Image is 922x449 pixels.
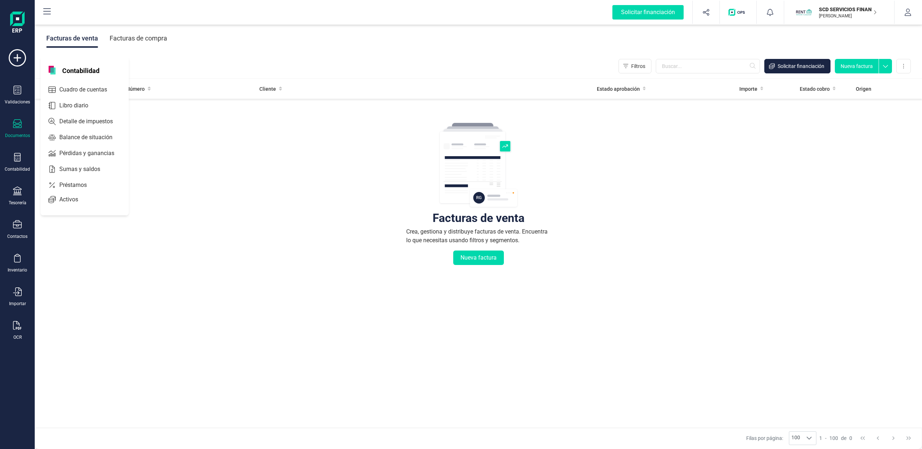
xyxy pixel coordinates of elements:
span: Pérdidas y ganancias [56,149,127,158]
span: Origen [856,85,871,93]
span: 1 [819,435,822,442]
div: Facturas de compra [110,29,167,48]
div: Validaciones [5,99,30,105]
span: Contabilidad [58,66,104,74]
img: img-empty-table.svg [439,122,518,209]
span: Préstamos [56,181,100,189]
span: Importe [739,85,757,93]
span: 100 [789,432,802,445]
div: Solicitar financiación [612,5,684,20]
button: First Page [856,431,870,445]
span: Detalle de impuestos [56,117,126,126]
span: Activos [56,195,91,204]
span: Balance de situación [56,133,126,142]
span: Estado aprobación [597,85,640,93]
span: Estado cobro [800,85,830,93]
span: 100 [829,435,838,442]
div: OCR [13,334,22,340]
button: Previous Page [871,431,885,445]
span: Cuadro de cuentas [56,85,120,94]
p: SCD SERVICIOS FINANCIEROS SL [819,6,877,13]
button: Nueva factura [835,59,879,73]
div: Crea, gestiona y distribuye facturas de venta. Encuentra lo que necesitas usando filtros y segmen... [406,227,551,245]
img: SC [796,4,812,20]
div: - [819,435,852,442]
button: Solicitar financiación [604,1,692,24]
button: Filtros [619,59,651,73]
span: Filtros [631,63,645,70]
input: Buscar... [656,59,760,73]
div: Inventario [8,267,27,273]
div: Contactos [7,234,27,239]
button: SCSCD SERVICIOS FINANCIEROS SL[PERSON_NAME] [793,1,885,24]
button: Logo de OPS [724,1,752,24]
div: Importar [9,301,26,307]
span: Sumas y saldos [56,165,113,174]
div: Filas por página: [746,431,816,445]
div: Facturas de venta [46,29,98,48]
div: Contabilidad [5,166,30,172]
span: Solicitar financiación [778,63,824,70]
button: Solicitar financiación [764,59,830,73]
span: Cliente [259,85,276,93]
img: Logo Finanedi [10,12,25,35]
button: Nueva factura [453,251,504,265]
div: Facturas de venta [433,214,524,222]
span: de [841,435,846,442]
span: Libro diario [56,101,101,110]
p: [PERSON_NAME] [819,13,877,19]
img: Logo de OPS [728,9,748,16]
div: Documentos [5,133,30,138]
div: Tesorería [9,200,26,206]
span: Número [126,85,145,93]
button: Next Page [887,431,900,445]
button: Last Page [902,431,915,445]
span: 0 [849,435,852,442]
